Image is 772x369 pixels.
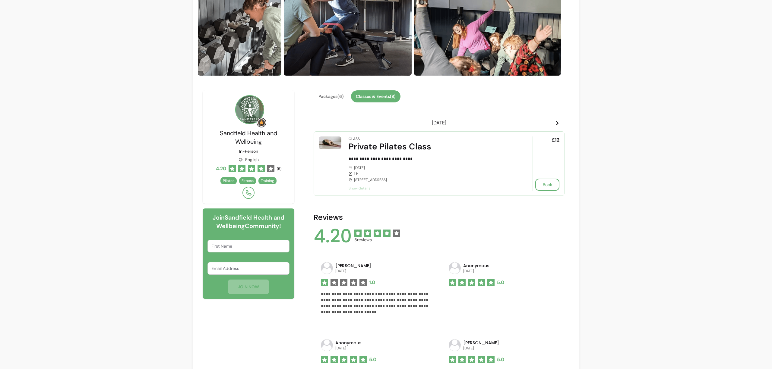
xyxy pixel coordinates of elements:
[354,171,516,176] span: 1 h
[258,119,265,126] img: Grow
[277,166,281,171] span: ( 5 )
[211,243,286,249] input: First Name
[449,339,460,351] img: avatar
[261,178,274,183] span: Training
[463,340,499,346] p: [PERSON_NAME]
[349,186,516,191] span: Show details
[314,227,352,245] span: 4.20
[220,129,277,145] span: Sandfield Health and Wellbeing
[463,263,489,269] p: Anonymous
[314,117,565,129] header: [DATE]
[552,136,559,144] span: £12
[463,269,489,274] p: [DATE]
[463,346,499,351] p: [DATE]
[369,356,376,363] span: 5.0
[335,269,371,274] p: [DATE]
[242,178,254,183] span: Fitness
[449,262,460,274] img: avatar
[235,95,264,124] img: Provider image
[319,136,341,149] img: Private Pilates Class
[211,265,286,271] input: Email Address
[369,279,375,286] span: 1.0
[239,157,259,163] div: English
[223,178,234,183] span: Pilates
[335,346,362,351] p: [DATE]
[497,279,504,286] span: 5.0
[321,339,333,351] img: avatar
[335,263,371,269] p: [PERSON_NAME]
[335,340,362,346] p: Anonymous
[349,165,516,182] div: [DATE] [STREET_ADDRESS]
[497,356,504,363] span: 5.0
[349,141,516,152] div: Private Pilates Class
[351,90,400,102] button: Classes & Events(8)
[207,213,289,230] h6: Join Sandfield Health and Wellbeing Community!
[535,179,559,191] button: Book
[314,90,349,102] button: Packages(6)
[354,237,400,243] span: 5 reviews
[321,262,333,274] img: avatar
[314,213,565,222] h2: Reviews
[216,165,226,172] span: 4.20
[349,136,360,141] div: Class
[239,148,258,154] p: In-Person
